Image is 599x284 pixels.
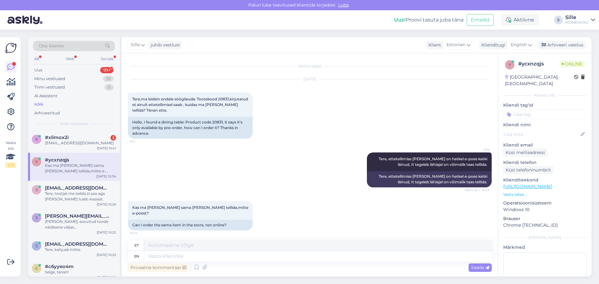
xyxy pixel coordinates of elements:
div: Selge, tänan! [45,269,116,275]
p: Kliendi tag'id [503,102,587,108]
span: y [35,159,38,164]
div: Arhiveeri vestlus [538,41,586,49]
span: j [36,215,37,220]
span: Sille [466,147,490,152]
div: [DATE] [128,76,492,82]
div: Can I order the same item in the store, not online? [128,220,253,230]
div: [DATE] 10:25 [97,230,116,235]
span: #ycxnzqjs [45,157,69,163]
div: 2 / 3 [5,162,16,168]
p: Kliendi nimi [503,122,587,128]
p: Operatsioonisüsteem [503,200,587,206]
div: [DATE] 10:26 [97,202,116,207]
div: en [134,251,139,262]
div: [DATE] 10:23 [97,253,116,257]
div: Privaatne kommentaar [128,263,189,272]
span: Sille [131,41,140,48]
div: Tere, ettetellimise [PERSON_NAME] on hetkel e-poes katki läinud, It tegeleb lähiajal on võimalik ... [367,171,492,187]
div: Kas ma [PERSON_NAME] sama [PERSON_NAME] tellida,mitte e-poest? [45,163,116,174]
span: c [35,266,38,271]
div: Web [65,55,75,63]
span: 9:21 [130,139,153,144]
span: Saada [471,265,489,270]
button: Emailid [467,14,494,26]
span: Luba [336,2,351,8]
div: [DATE] 10:41 [97,146,116,151]
div: S [554,16,563,24]
span: janika@madmoto.ee [45,213,110,219]
span: y [509,62,511,67]
div: Tere, tootjat me öelda ei saa aga [PERSON_NAME] tuleb Aasiast. [45,191,116,202]
p: Chrome [TECHNICAL_ID] [503,222,587,229]
div: [DATE] 10:34 [96,174,116,179]
p: Kliendi telefon [503,159,587,166]
span: sirje.lepuk@gmail.com [45,241,110,247]
div: [PERSON_NAME], soovitud toode näidisena väljas [GEOGRAPHIC_DATA], [GEOGRAPHIC_DATA], Tänassilma S... [45,219,116,230]
span: savin57@list.ru [45,185,110,191]
div: Tere, kahjusk mitte. [45,247,116,253]
b: Uus! [394,17,406,23]
div: [EMAIL_ADDRESS][DOMAIN_NAME] [45,140,116,146]
p: Vaata edasi ... [503,192,587,197]
p: Windows 10 [503,206,587,213]
span: English [511,41,527,48]
img: Askly Logo [5,42,17,54]
span: Otsi kliente [39,43,64,49]
span: Online [559,60,585,67]
span: Tere,ma leidsin endale söögilauda: Tootekood 20831,kirjutatud et ainult ettetellimisel saab , kui... [132,97,249,113]
div: [PERSON_NAME] [503,235,587,240]
p: Kliendi email [503,142,587,148]
a: SilleHOME4YOU [565,15,595,25]
p: Märkmed [503,244,587,251]
input: Lisa tag [503,110,587,119]
span: Kas ma [PERSON_NAME] sama [PERSON_NAME] tellida,mitte e-poest? [132,205,249,215]
span: Tere, ettetellimise [PERSON_NAME] on hetkel e-poes katki läinud, It tegeleb lähiajal on võimalik ... [379,156,488,167]
div: et [134,240,139,251]
div: All [33,55,40,63]
div: Klienditugi [479,42,505,48]
span: x [35,137,38,142]
span: s [36,187,38,192]
span: #xlimox2i [45,135,69,140]
input: Lisa nimi [504,131,579,138]
div: Kõik [34,101,43,108]
div: Tiimi vestlused [34,84,65,90]
div: Arhiveeritud [34,110,60,116]
span: Estonian [446,41,465,48]
div: 25 [103,76,114,82]
div: HOME4YOU [565,20,588,25]
span: Nähtud ✓ 10:24 [465,188,490,192]
span: Kõik vestlused [61,121,88,127]
div: Hello, I found a dining table: Product code 20831, it says it's only available by pre-order, how ... [128,117,253,139]
div: Minu vestlused [34,76,65,82]
div: Vestlus algas [128,63,492,69]
span: 10:34 [130,231,153,235]
div: # ycxnzqjs [518,60,559,68]
div: 0 [105,84,114,90]
div: Aktiivne [501,14,539,26]
div: Socials [100,55,115,63]
div: AI Assistent [34,93,57,99]
div: Klient [426,42,441,48]
div: 3 [110,135,116,141]
div: Proovi tasuta juba täna: [394,16,464,24]
div: Küsi telefoninumbrit [503,166,553,174]
div: juhib vestlust [148,42,180,48]
div: [GEOGRAPHIC_DATA], [GEOGRAPHIC_DATA] [505,74,574,87]
div: 99+ [100,67,114,73]
div: Sille [565,15,588,20]
p: Brauser [503,215,587,222]
span: s [36,243,38,248]
span: #c6yyeo4m [45,264,74,269]
div: Vaata siia [5,140,16,168]
div: Uus [34,67,42,73]
div: Küsi meiliaadressi [503,148,548,157]
p: Klienditeekond [503,177,587,183]
div: Kliendi info [503,93,587,98]
a: [URL][DOMAIN_NAME] [503,184,552,189]
div: [DATE] 16:29 [97,275,116,280]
